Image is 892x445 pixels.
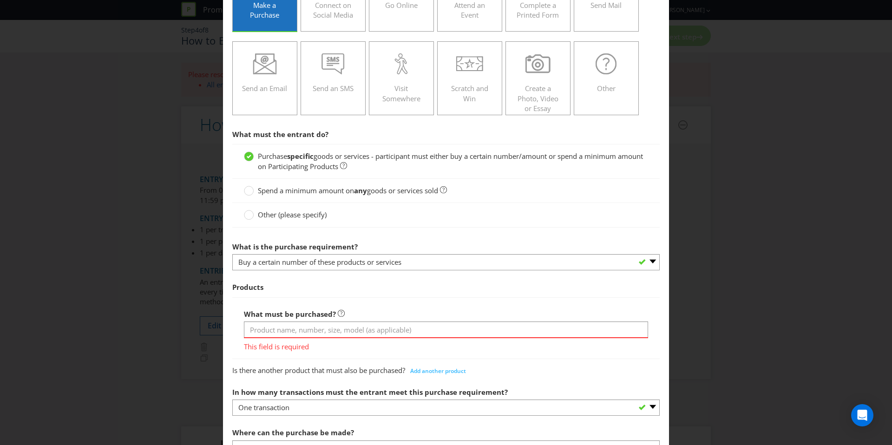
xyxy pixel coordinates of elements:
span: Products [232,282,263,292]
span: Visit Somewhere [382,84,420,103]
span: goods or services - participant must either buy a certain number/amount or spend a minimum amount... [258,151,643,170]
span: Where can the purchase be made? [232,428,354,437]
span: What must the entrant do? [232,130,328,139]
span: Other [597,84,616,93]
span: Add another product [410,367,466,375]
span: Make a Purchase [250,0,279,20]
span: Send Mail [590,0,622,10]
span: Connect on Social Media [313,0,353,20]
span: In how many transactions must the entrant meet this purchase requirement? [232,387,508,397]
span: This field is required [244,338,648,352]
strong: any [354,186,367,195]
input: Product name, number, size, model (as applicable) [244,321,648,338]
span: Other (please specify) [258,210,327,219]
strong: specific [287,151,314,161]
span: Attend an Event [454,0,485,20]
span: What is the purchase requirement? [232,242,358,251]
span: Purchase [258,151,287,161]
span: What must be purchased? [244,309,336,319]
span: goods or services sold [367,186,438,195]
div: Open Intercom Messenger [851,404,873,426]
span: Scratch and Win [451,84,488,103]
span: Send an SMS [313,84,354,93]
span: Create a Photo, Video or Essay [518,84,558,113]
button: Add another product [405,364,471,378]
span: Spend a minimum amount on [258,186,354,195]
span: Go Online [385,0,418,10]
span: Send an Email [242,84,287,93]
span: Complete a Printed Form [517,0,559,20]
span: Is there another product that must also be purchased? [232,366,405,375]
